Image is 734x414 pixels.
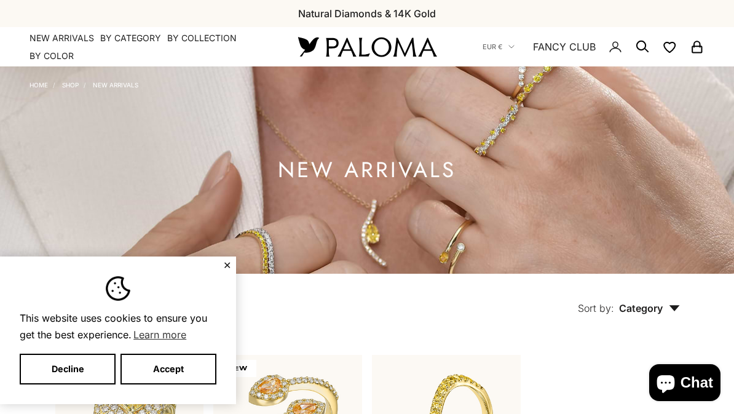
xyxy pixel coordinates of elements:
span: EUR € [483,41,502,52]
nav: Primary navigation [30,32,269,62]
a: Home [30,81,48,89]
a: Learn more [132,325,188,344]
h1: NEW ARRIVALS [278,162,456,178]
a: NEW ARRIVALS [30,32,94,44]
summary: By Collection [167,32,237,44]
button: Close [223,261,231,269]
img: Cookie banner [106,276,130,301]
nav: Breadcrumb [30,79,138,89]
button: Accept [120,354,216,384]
span: Sort by: [578,302,614,314]
p: Natural Diamonds & 14K Gold [298,6,436,22]
span: This website uses cookies to ensure you get the best experience. [20,311,216,344]
a: Shop [62,81,79,89]
summary: By Color [30,50,74,62]
a: NEW ARRIVALS [93,81,138,89]
span: NEW [218,360,256,377]
summary: By Category [100,32,161,44]
inbox-online-store-chat: Shopify online store chat [645,364,724,404]
button: EUR € [483,41,515,52]
button: Decline [20,354,116,384]
button: Sort by: Category [550,274,708,325]
span: Category [619,302,680,314]
a: FANCY CLUB [533,39,596,55]
nav: Secondary navigation [483,27,704,66]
